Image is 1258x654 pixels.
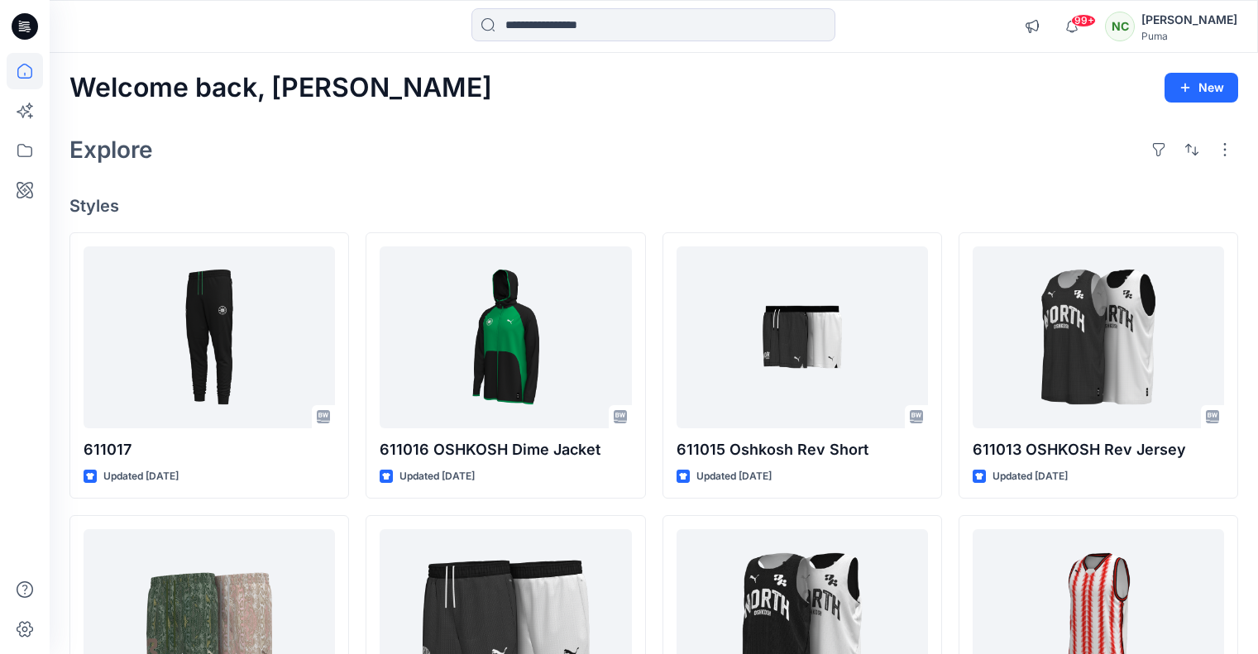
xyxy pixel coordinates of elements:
[380,246,631,428] a: 611016 OSHKOSH Dime Jacket
[677,246,928,428] a: 611015 Oshkosh Rev Short
[380,438,631,461] p: 611016 OSHKOSH Dime Jacket
[84,246,335,428] a: 611017
[1165,73,1238,103] button: New
[973,246,1224,428] a: 611013 OSHKOSH Rev Jersey
[1141,30,1237,42] div: Puma
[69,136,153,163] h2: Explore
[1105,12,1135,41] div: NC
[1141,10,1237,30] div: [PERSON_NAME]
[69,73,492,103] h2: Welcome back, [PERSON_NAME]
[677,438,928,461] p: 611015 Oshkosh Rev Short
[1071,14,1096,27] span: 99+
[993,468,1068,485] p: Updated [DATE]
[696,468,772,485] p: Updated [DATE]
[69,196,1238,216] h4: Styles
[84,438,335,461] p: 611017
[399,468,475,485] p: Updated [DATE]
[973,438,1224,461] p: 611013 OSHKOSH Rev Jersey
[103,468,179,485] p: Updated [DATE]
